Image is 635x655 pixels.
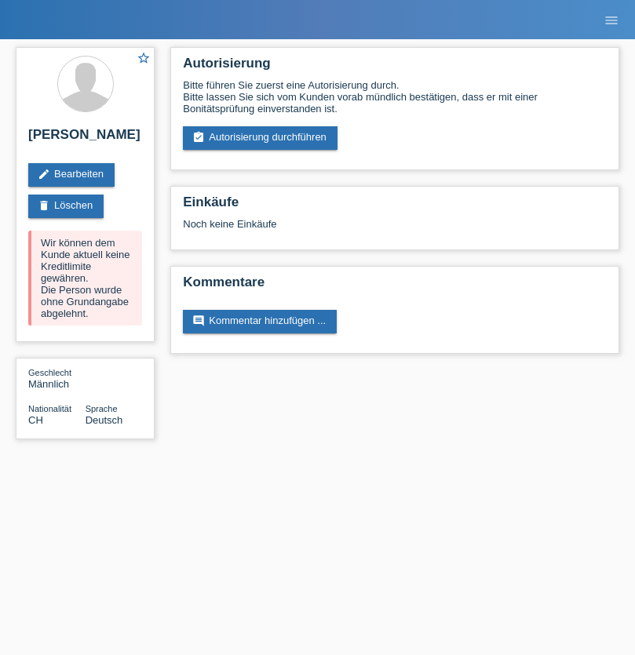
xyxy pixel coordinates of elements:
[183,195,607,218] h2: Einkäufe
[28,163,115,187] a: editBearbeiten
[28,404,71,413] span: Nationalität
[86,414,123,426] span: Deutsch
[28,195,104,218] a: deleteLöschen
[28,368,71,377] span: Geschlecht
[86,404,118,413] span: Sprache
[192,131,205,144] i: assignment_turned_in
[38,199,50,212] i: delete
[28,366,86,390] div: Männlich
[183,310,337,333] a: commentKommentar hinzufügen ...
[183,275,607,298] h2: Kommentare
[192,315,205,327] i: comment
[28,127,142,151] h2: [PERSON_NAME]
[38,168,50,180] i: edit
[604,13,619,28] i: menu
[137,51,151,65] i: star_border
[28,414,43,426] span: Schweiz
[183,126,338,150] a: assignment_turned_inAutorisierung durchführen
[596,15,627,24] a: menu
[183,218,607,242] div: Noch keine Einkäufe
[137,51,151,67] a: star_border
[183,79,607,115] div: Bitte führen Sie zuerst eine Autorisierung durch. Bitte lassen Sie sich vom Kunden vorab mündlich...
[183,56,607,79] h2: Autorisierung
[28,231,142,326] div: Wir können dem Kunde aktuell keine Kreditlimite gewähren. Die Person wurde ohne Grundangabe abgel...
